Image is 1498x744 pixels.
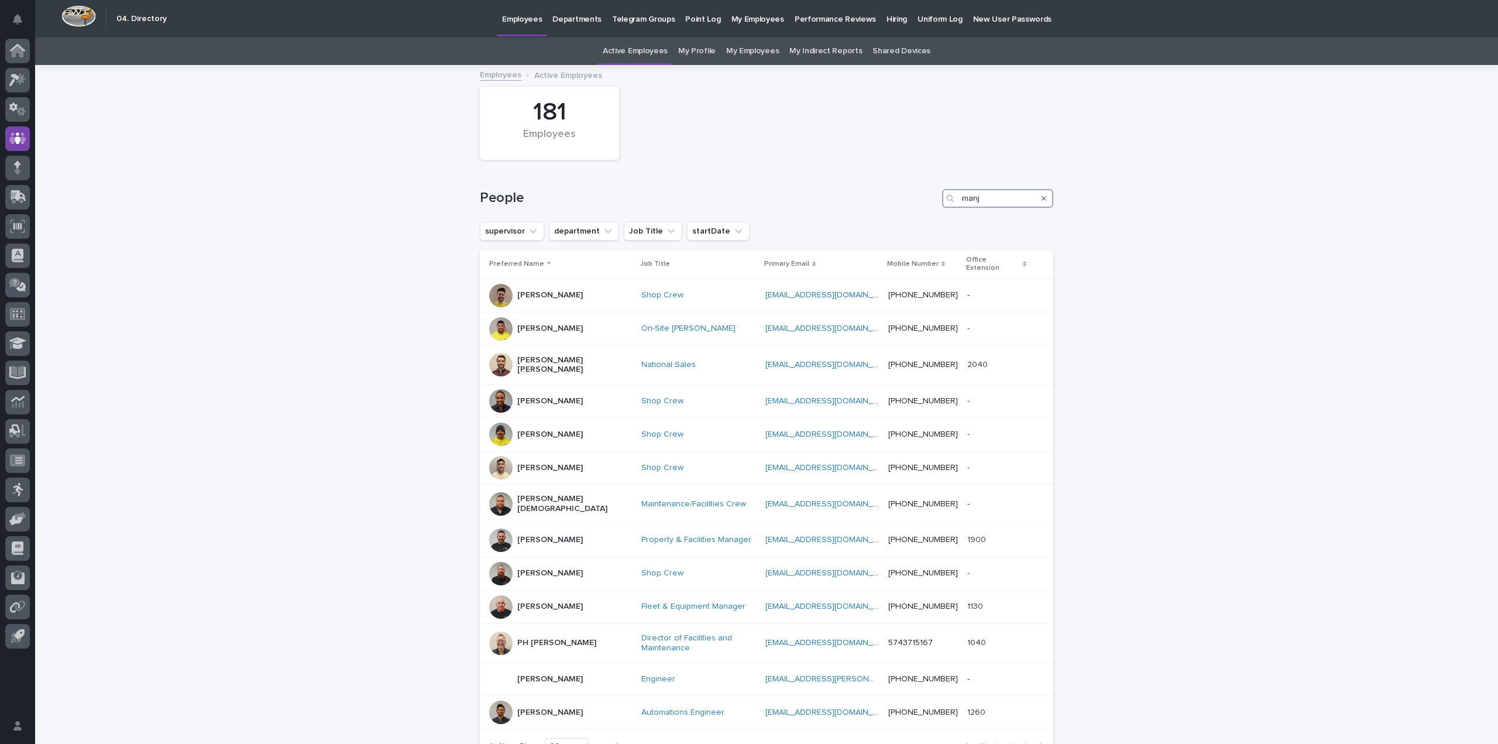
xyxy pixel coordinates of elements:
a: Shop Crew [641,290,683,300]
p: Preferred Name [489,258,544,270]
p: [PERSON_NAME] [517,674,583,684]
tr: [PERSON_NAME]Property & Facilities Manager [EMAIL_ADDRESS][DOMAIN_NAME] [PHONE_NUMBER]19001900 [480,523,1053,557]
p: - [967,321,972,334]
a: National Sales [641,360,696,370]
p: 1260 [967,705,988,718]
p: Primary Email [764,258,809,270]
p: 1130 [967,599,985,612]
p: [PERSON_NAME] [517,463,583,473]
a: [EMAIL_ADDRESS][DOMAIN_NAME] [765,536,898,544]
p: 2040 [967,358,990,370]
button: startDate [687,222,750,241]
tr: [PERSON_NAME]Shop Crew [EMAIL_ADDRESS][DOMAIN_NAME] [PHONE_NUMBER]-- [480,385,1053,418]
p: - [967,566,972,578]
a: Employees [480,67,521,81]
a: [PHONE_NUMBER] [888,569,958,577]
button: Notifications [5,7,30,32]
p: [PERSON_NAME] [517,430,583,440]
div: Notifications [15,14,30,33]
div: Employees [500,128,599,153]
tr: [PERSON_NAME]Shop Crew [EMAIL_ADDRESS][DOMAIN_NAME] [PHONE_NUMBER]-- [480,418,1053,451]
a: Shop Crew [641,568,683,578]
p: [PERSON_NAME] [PERSON_NAME] [517,355,632,375]
p: PH [PERSON_NAME] [517,638,596,648]
tr: PH [PERSON_NAME]Director of Facilities and Maintenance [EMAIL_ADDRESS][DOMAIN_NAME] 5743715167104... [480,623,1053,663]
a: [PHONE_NUMBER] [888,536,958,544]
tr: [PERSON_NAME]Engineer [EMAIL_ADDRESS][PERSON_NAME][DOMAIN_NAME] [PHONE_NUMBER]-- [480,663,1053,696]
button: supervisor [480,222,544,241]
p: [PERSON_NAME] [517,602,583,612]
p: Job Title [640,258,670,270]
a: [PHONE_NUMBER] [888,324,958,332]
a: Fleet & Equipment Manager [641,602,745,612]
p: Mobile Number [887,258,939,270]
a: [EMAIL_ADDRESS][PERSON_NAME][DOMAIN_NAME] [765,675,961,683]
a: Active Employees [603,37,668,65]
tr: [PERSON_NAME][DEMOGRAPHIC_DATA]Maintenance/Facilities Crew [EMAIL_ADDRESS][DOMAIN_NAME] [PHONE_NU... [480,485,1053,524]
a: [PHONE_NUMBER] [888,464,958,472]
h1: People [480,190,937,207]
a: My Profile [678,37,716,65]
p: - [967,497,972,509]
tr: [PERSON_NAME]Fleet & Equipment Manager [EMAIL_ADDRESS][DOMAIN_NAME] [PHONE_NUMBER]11301130 [480,590,1053,623]
h2: 04. Directory [116,14,167,24]
a: [PHONE_NUMBER] [888,430,958,438]
a: [PHONE_NUMBER] [888,397,958,405]
a: Property & Facilities Manager [641,535,751,545]
tr: [PERSON_NAME]Shop Crew [EMAIL_ADDRESS][DOMAIN_NAME] [PHONE_NUMBER]-- [480,557,1053,590]
a: My Employees [726,37,779,65]
p: - [967,427,972,440]
a: Maintenance/Facilities Crew [641,499,746,509]
a: [EMAIL_ADDRESS][DOMAIN_NAME] [765,639,898,647]
p: [PERSON_NAME] [517,290,583,300]
a: [EMAIL_ADDRESS][DOMAIN_NAME] [765,397,898,405]
p: - [967,461,972,473]
p: [PERSON_NAME] [517,535,583,545]
a: Shared Devices [872,37,930,65]
a: [PHONE_NUMBER] [888,361,958,369]
button: Job Title [624,222,682,241]
tr: [PERSON_NAME]Automations Engineer [EMAIL_ADDRESS][DOMAIN_NAME] [PHONE_NUMBER]12601260 [480,696,1053,729]
p: [PERSON_NAME][DEMOGRAPHIC_DATA] [517,494,632,514]
tr: [PERSON_NAME]On-Site [PERSON_NAME] [EMAIL_ADDRESS][DOMAIN_NAME] [PHONE_NUMBER]-- [480,312,1053,345]
tr: [PERSON_NAME]Shop Crew [EMAIL_ADDRESS][DOMAIN_NAME] [PHONE_NUMBER]-- [480,279,1053,312]
a: [PHONE_NUMBER] [888,500,958,508]
a: [PHONE_NUMBER] [888,602,958,611]
p: Active Employees [534,68,602,81]
p: - [967,394,972,406]
div: 181 [500,98,599,127]
tr: [PERSON_NAME] [PERSON_NAME]National Sales [EMAIL_ADDRESS][DOMAIN_NAME] [PHONE_NUMBER]20402040 [480,345,1053,385]
a: [EMAIL_ADDRESS][DOMAIN_NAME] [765,291,898,299]
a: [PHONE_NUMBER] [888,708,958,716]
a: [EMAIL_ADDRESS][DOMAIN_NAME] [765,430,898,438]
a: [EMAIL_ADDRESS][DOMAIN_NAME] [765,361,898,369]
a: Director of Facilities and Maintenance [641,633,755,653]
tr: [PERSON_NAME]Shop Crew [EMAIL_ADDRESS][DOMAIN_NAME] [PHONE_NUMBER]-- [480,451,1053,485]
a: My Indirect Reports [789,37,862,65]
a: [EMAIL_ADDRESS][DOMAIN_NAME] [765,500,898,508]
a: 5743715167 [888,639,933,647]
a: [EMAIL_ADDRESS][DOMAIN_NAME] [765,708,898,716]
a: [EMAIL_ADDRESS][DOMAIN_NAME] [765,569,898,577]
a: [EMAIL_ADDRESS][DOMAIN_NAME] [765,464,898,472]
p: [PERSON_NAME] [517,568,583,578]
input: Search [942,189,1053,208]
a: [PHONE_NUMBER] [888,291,958,299]
a: [EMAIL_ADDRESS][DOMAIN_NAME] [765,324,898,332]
p: 1900 [967,533,988,545]
p: Office Extension [966,253,1020,275]
a: On-Site [PERSON_NAME] [641,324,736,334]
a: Shop Crew [641,430,683,440]
a: Shop Crew [641,396,683,406]
img: Workspace Logo [61,5,96,27]
a: [EMAIL_ADDRESS][DOMAIN_NAME] [765,602,898,611]
a: Automations Engineer [641,708,724,718]
p: [PERSON_NAME] [517,324,583,334]
a: Engineer [641,674,675,684]
p: [PERSON_NAME] [517,708,583,718]
a: [PHONE_NUMBER] [888,675,958,683]
p: - [967,672,972,684]
p: [PERSON_NAME] [517,396,583,406]
button: department [549,222,619,241]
